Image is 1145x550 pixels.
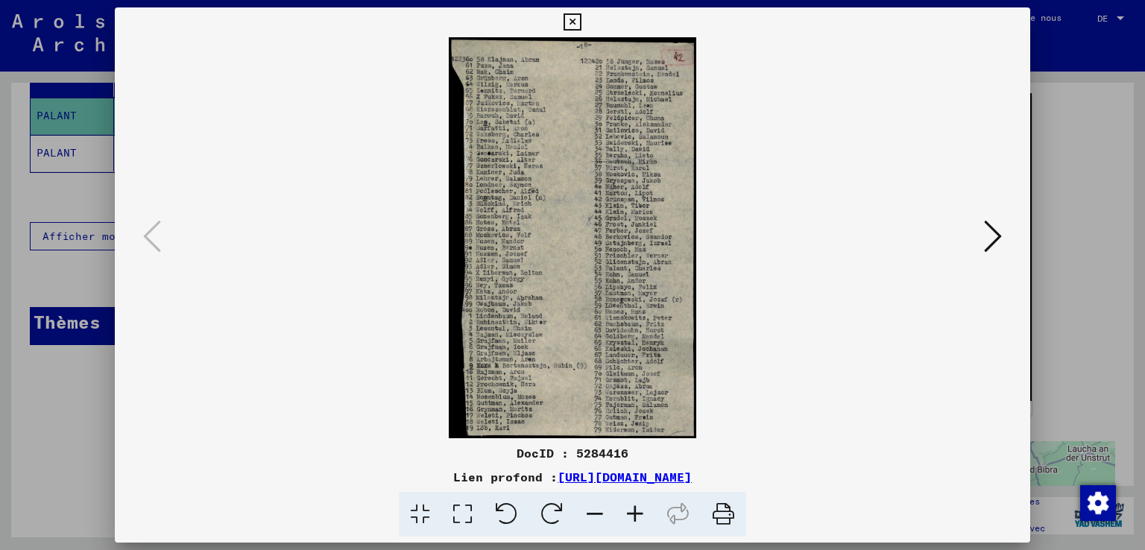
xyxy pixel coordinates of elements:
div: Modifier le consentement [1079,484,1115,520]
font: Lien profond : [453,470,558,484]
a: [URL][DOMAIN_NAME] [558,470,692,484]
font: DocID : 5284416 [517,446,628,461]
img: Modifier le consentement [1080,485,1116,521]
img: 001.jpg [165,37,980,438]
